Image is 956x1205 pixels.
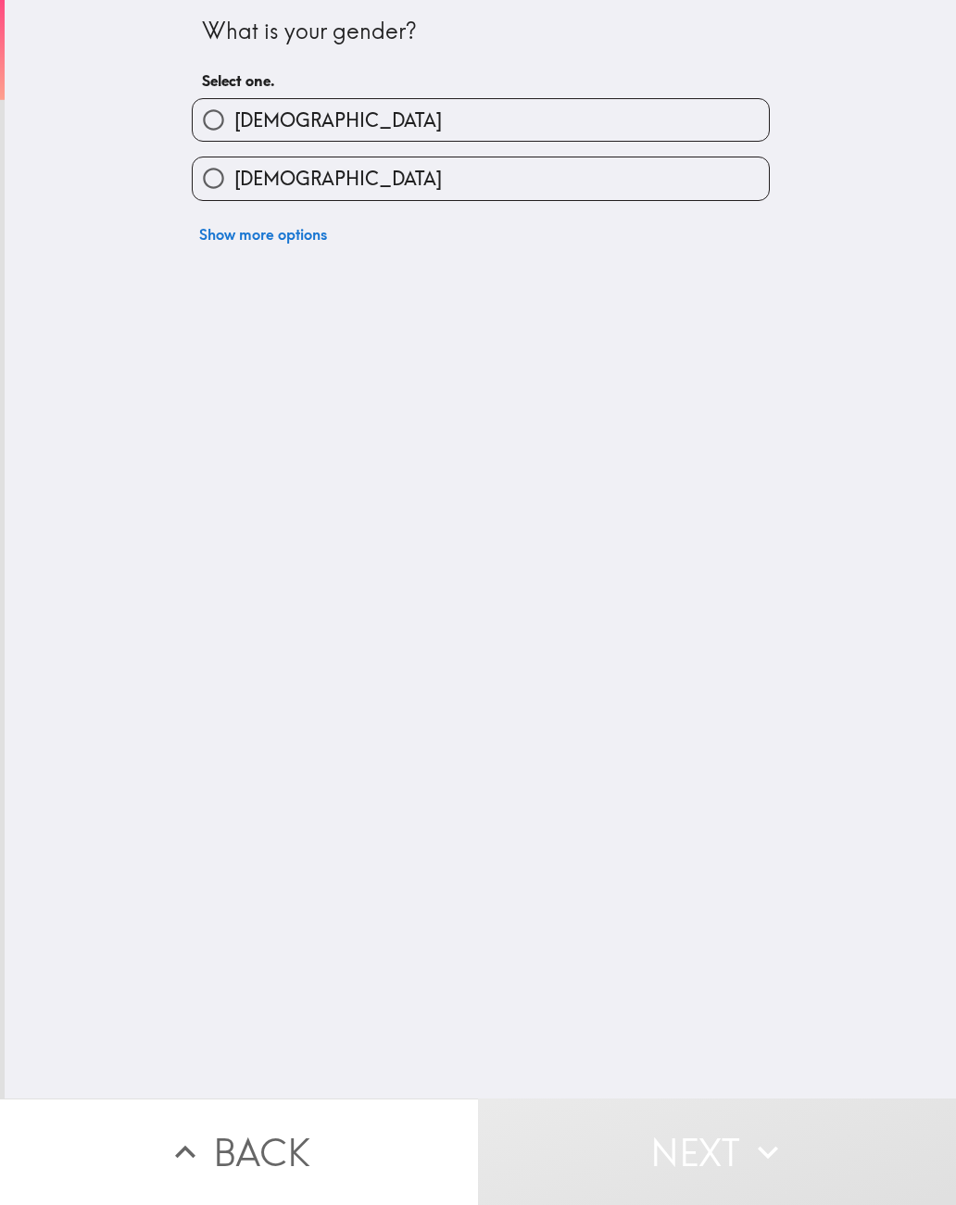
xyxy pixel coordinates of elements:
[202,16,760,47] div: What is your gender?
[193,157,769,199] button: [DEMOGRAPHIC_DATA]
[234,107,442,133] span: [DEMOGRAPHIC_DATA]
[193,99,769,141] button: [DEMOGRAPHIC_DATA]
[234,166,442,192] span: [DEMOGRAPHIC_DATA]
[192,216,334,253] button: Show more options
[202,70,760,91] h6: Select one.
[478,1098,956,1205] button: Next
